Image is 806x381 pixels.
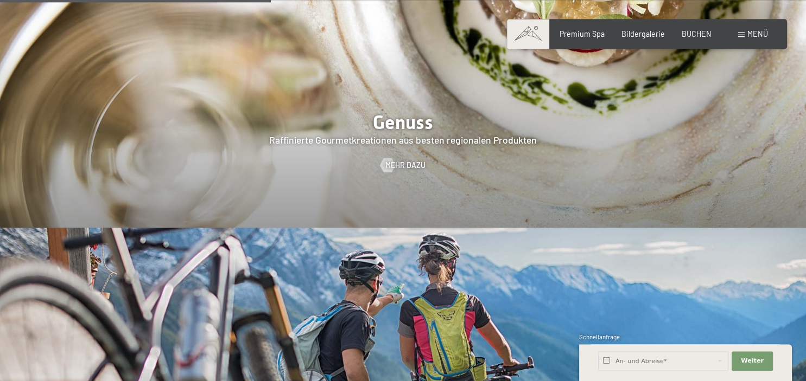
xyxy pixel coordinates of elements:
[747,29,768,38] span: Menü
[380,160,426,171] a: Mehr dazu
[579,333,620,340] span: Schnellanfrage
[621,29,665,38] a: Bildergalerie
[560,29,605,38] a: Premium Spa
[682,29,712,38] a: BUCHEN
[732,351,773,371] button: Weiter
[741,357,764,365] span: Weiter
[385,160,426,171] span: Mehr dazu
